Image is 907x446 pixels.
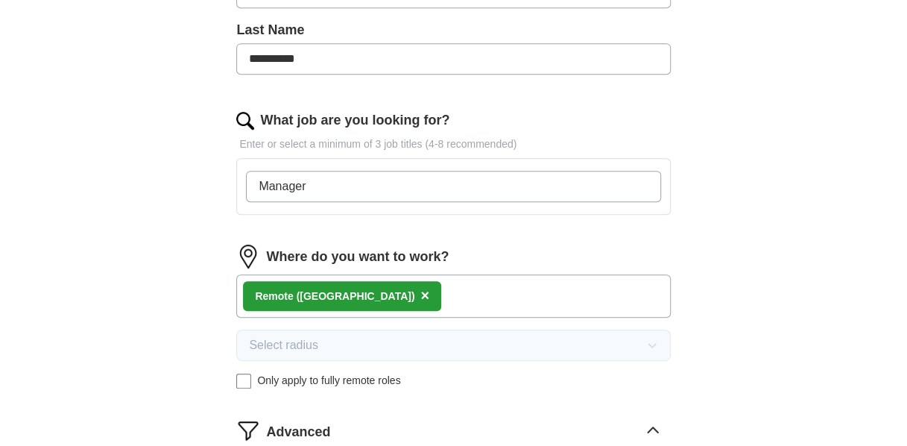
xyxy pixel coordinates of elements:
[266,422,330,442] span: Advanced
[236,245,260,268] img: location.png
[260,110,449,131] label: What job are you looking for?
[236,330,670,361] button: Select radius
[255,289,414,304] div: Remote ([GEOGRAPHIC_DATA])
[236,374,251,389] input: Only apply to fully remote roles
[266,247,449,267] label: Where do you want to work?
[249,336,318,354] span: Select radius
[257,373,400,389] span: Only apply to fully remote roles
[236,136,670,152] p: Enter or select a minimum of 3 job titles (4-8 recommended)
[236,20,670,40] label: Last Name
[246,171,660,202] input: Type a job title and press enter
[420,285,429,307] button: ×
[236,418,260,442] img: filter
[420,287,429,304] span: ×
[236,112,254,130] img: search.png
